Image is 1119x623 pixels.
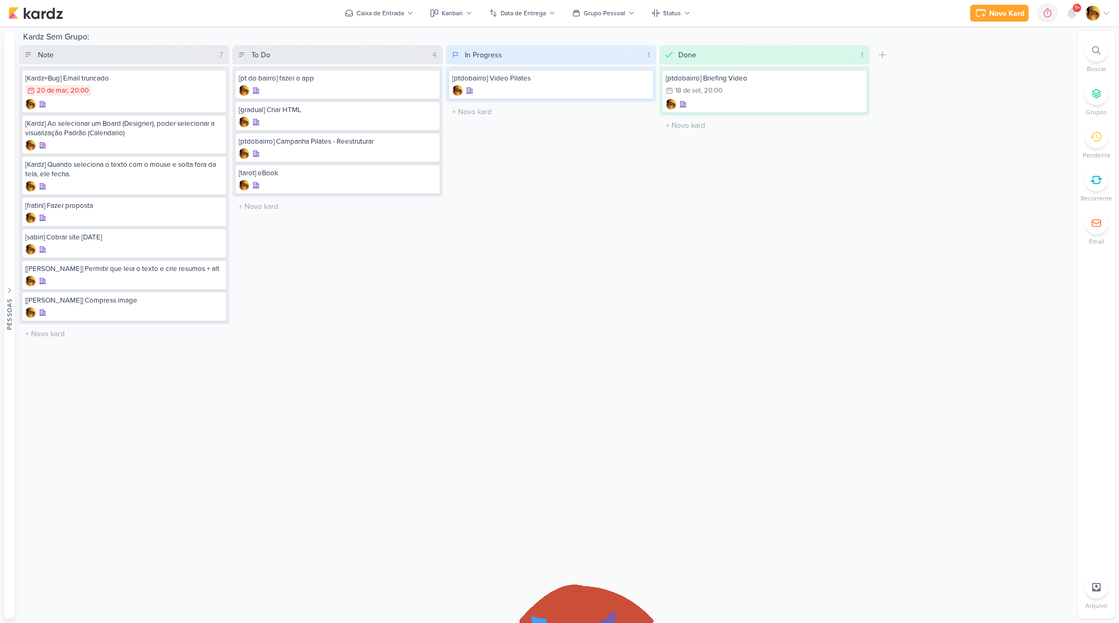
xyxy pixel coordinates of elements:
div: Criador(a): Leandro Guedes [239,180,249,190]
img: Leandro Guedes [25,213,36,223]
img: Leandro Guedes [25,307,36,318]
div: [amelia] Permitir que leia o texto e crie resumos + alt [25,264,223,274]
div: [ptdobairro] Briefing Video [666,74,863,83]
button: Pessoas [4,31,15,619]
input: + Novo kard [235,199,441,214]
img: Leandro Guedes [666,99,676,109]
div: 4 [428,49,441,61]
div: 1 [643,49,654,61]
div: Criador(a): Leandro Guedes [25,307,36,318]
img: Leandro Guedes [239,117,249,127]
div: , 20:00 [701,87,723,94]
div: Criador(a): Leandro Guedes [239,148,249,159]
li: Ctrl + F [1078,39,1115,74]
div: [ptdobairro] Video Pilates [452,74,650,83]
div: Novo Kard [989,8,1024,19]
div: [sabin] Cobrar site Festa Junina [25,233,223,242]
div: 20 de mar [37,87,67,94]
img: Leandro Guedes [25,276,36,286]
input: + Novo kard [662,118,868,133]
div: [gradual] Criar HTML [239,105,436,115]
button: Novo Kard [970,5,1029,22]
p: Pendente [1083,150,1111,160]
div: Criador(a): Leandro Guedes [25,213,36,223]
img: Leandro Guedes [452,85,463,96]
p: Email [1089,237,1104,246]
div: Criador(a): Leandro Guedes [25,244,36,255]
input: + Novo kard [21,326,227,341]
div: , 20:00 [67,87,89,94]
div: [amelia] Compress image [25,296,223,305]
div: [fratini] Fazer proposta [25,201,223,210]
div: Kardz Sem Grupo: [19,31,1074,45]
div: 18 de set [675,87,701,94]
div: Criador(a): Leandro Guedes [25,181,36,192]
img: Leandro Guedes [239,148,249,159]
p: Recorrente [1081,194,1112,203]
div: [pt do bairro] fazer o app [239,74,436,83]
div: Criador(a): Leandro Guedes [452,85,463,96]
img: Leandro Guedes [239,85,249,96]
img: Leandro Guedes [25,181,36,192]
div: [Kardz] Quando seleciona o texto com o mouse e solta fora da tela, ele fecha. [25,160,223,179]
span: 9+ [1074,4,1080,12]
input: + Novo kard [448,104,654,119]
img: Leandro Guedes [1085,6,1100,21]
div: 1 [857,49,868,61]
div: Criador(a): Leandro Guedes [25,140,36,150]
div: 7 [215,49,227,61]
p: Arquivo [1085,601,1107,610]
div: [ptdobairro] Campanha Pilates - Reestruturar [239,137,436,146]
div: Criador(a): Leandro Guedes [239,85,249,96]
div: [Kardz] Ao selecionar um Board (Designer), poder selecionar a visualização Padrão (Calendario) [25,119,223,138]
img: Leandro Guedes [25,99,36,109]
img: Leandro Guedes [25,140,36,150]
div: [tarot] eBook [239,168,436,178]
div: Criador(a): Leandro Guedes [666,99,676,109]
p: Buscar [1087,64,1106,74]
img: Leandro Guedes [25,244,36,255]
div: Pessoas [5,298,14,330]
div: Criador(a): Leandro Guedes [239,117,249,127]
div: Criador(a): Leandro Guedes [25,99,36,109]
img: Leandro Guedes [239,180,249,190]
p: Grupos [1086,107,1107,117]
div: Criador(a): Leandro Guedes [25,276,36,286]
img: kardz.app [8,7,63,19]
div: [Kardz=Bug] Email truncado [25,74,223,83]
